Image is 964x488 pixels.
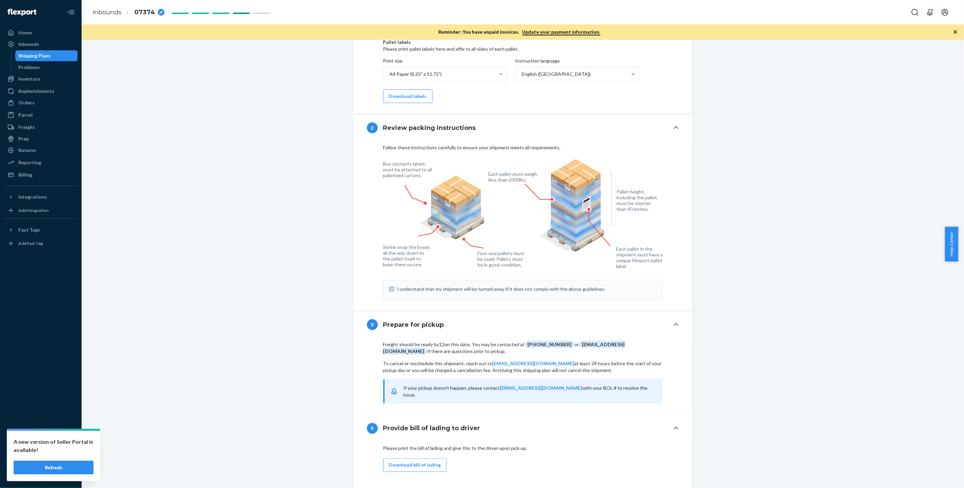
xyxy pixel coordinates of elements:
[18,41,39,48] div: Inbounds
[938,5,952,19] button: Open account menu
[4,133,78,144] a: Prep
[18,124,35,131] div: Freight
[18,88,54,95] div: Replenishments
[4,169,78,180] a: Billing
[87,2,170,22] ol: breadcrumbs
[18,29,32,36] div: Home
[4,86,78,97] a: Replenishments
[7,9,36,16] img: Flexport logo
[383,458,447,472] button: Download bill of lading
[367,423,378,434] div: 4
[353,311,693,338] button: 3Prepare for pickup
[4,122,78,133] a: Freight
[616,246,668,269] figcaption: Each pallet in the shipment must have a unique Flexport pallet label.
[4,238,78,249] a: Add Fast Tag
[15,62,78,73] a: Problems
[383,89,433,103] button: Download labels
[389,71,390,78] input: Print sizeA4 Paper (8.25" x 11.75")
[18,112,33,118] div: Parcel
[521,71,522,78] input: Instruction languageEnglish ([GEOGRAPHIC_DATA])
[4,97,78,108] a: Orders
[489,171,539,183] figcaption: Each pallet must weigh less than 2000lbs.
[4,434,78,445] a: Settings
[383,341,625,355] span: [EMAIL_ADDRESS][DOMAIN_NAME]
[4,110,78,120] a: Parcel
[945,227,958,262] button: Help Center
[908,5,922,19] button: Open Search Box
[383,341,663,355] div: Freight should be ready by 12 on this date. You may be contacted at or if there are questions pri...
[522,29,601,35] a: Update your payment information.
[64,5,78,19] button: Close Navigation
[19,64,40,71] div: Problems
[14,438,94,454] p: A new version of Seller Portal is available!
[4,27,78,38] a: Home
[353,114,693,141] button: 2Review packing instructions
[18,99,35,106] div: Orders
[390,71,442,78] div: A4 Paper (8.25" x 11.75")
[404,385,648,398] span: If your pickup doesn't happen, please contact with your BOL # to resolve the issue.
[4,157,78,168] a: Reporting
[383,445,663,452] p: Please print the bill of lading and give this to the driver upon pick up.
[18,240,43,246] div: Add Fast Tag
[515,57,560,67] span: Instruction language
[18,193,47,200] div: Integrations
[18,207,49,213] div: Add Integration
[4,469,78,480] button: Give Feedback
[4,191,78,202] button: Integrations
[4,205,78,216] a: Add Integration
[389,286,394,292] input: I understand that my shipment will be turned away if it does not comply with the above guidelines.
[367,319,378,330] div: 3
[367,122,378,133] div: 2
[18,226,40,233] div: Fast Tags
[4,145,78,156] a: Returns
[4,224,78,235] button: Fast Tags
[4,446,78,457] a: Talk to Support
[383,244,432,267] figcaption: Shrink wrap the boxes all the way down to the pallet itself to keep them secure.
[18,171,32,178] div: Billing
[617,189,661,212] figcaption: Pallet height, including the pallet, must be shorter than 90 inches.
[14,461,94,474] button: Refresh
[525,341,575,348] span: [PHONE_NUMBER]
[492,360,575,366] a: [EMAIL_ADDRESS][DOMAIN_NAME]
[18,135,29,142] div: Prep
[15,50,78,61] a: Shipping Plans
[478,250,525,268] figcaption: Four-way pallets must be used. Pallets must be in good condition.
[522,71,591,78] div: English ([GEOGRAPHIC_DATA])
[4,39,78,50] a: Inbounds
[439,29,601,35] p: Reminder: You have unpaid invoices.
[397,286,657,292] span: I understand that my shipment will be turned away if it does not comply with the above guidelines.
[923,5,937,19] button: Open notifications
[383,57,403,67] span: Print size
[383,355,663,379] div: To cancel or reschedule this shipment, reach out to at least 24 hours before the start of your pi...
[383,424,480,433] h4: Provide bill of lading to driver
[4,73,78,84] a: Inventory
[18,159,41,166] div: Reporting
[19,52,51,59] div: Shipping Plans
[383,320,444,329] h4: Prepare for pickup
[500,385,582,391] a: [EMAIL_ADDRESS][DOMAIN_NAME]
[353,415,693,442] button: 4Provide bill of lading to driver
[383,161,434,178] figcaption: Box contents labels must be attached to all palletized cartons.
[18,75,40,82] div: Inventory
[383,144,663,151] div: Follow these instructions carefully to ensure your shipment meets all requirements.
[383,123,476,132] h4: Review packing instructions
[18,147,36,154] div: Returns
[134,8,155,17] span: 07374
[4,457,78,468] a: Help Center
[383,39,663,46] div: Pallet labels
[92,9,121,16] a: Inbounds
[383,46,663,52] div: Please print pallet labels here and affix to all sides of each pallet.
